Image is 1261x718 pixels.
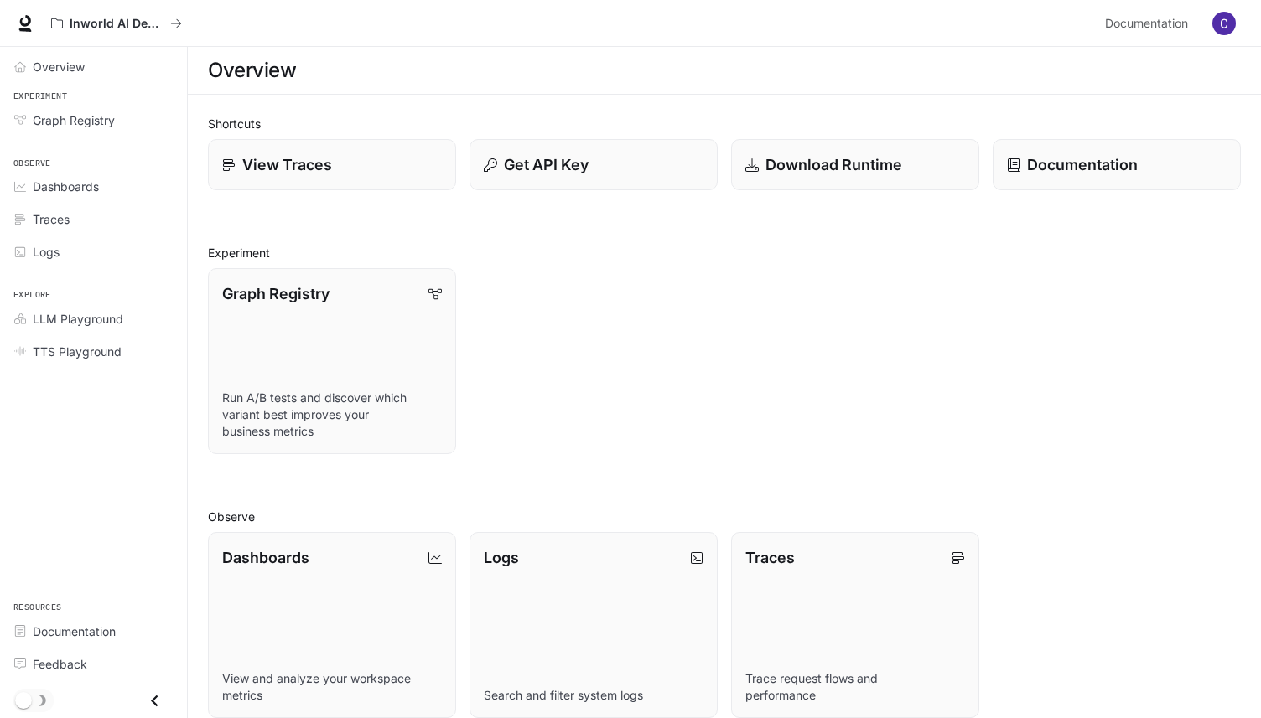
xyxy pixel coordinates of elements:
span: Overview [33,58,85,75]
a: DashboardsView and analyze your workspace metrics [208,532,456,718]
button: Get API Key [470,139,718,190]
a: LLM Playground [7,304,180,333]
p: Search and filter system logs [484,687,703,704]
button: Close drawer [136,684,174,718]
p: Trace request flows and performance [745,670,965,704]
a: View Traces [208,139,456,190]
span: Documentation [1105,13,1188,34]
a: Overview [7,52,180,81]
a: Feedback [7,649,180,679]
a: Download Runtime [731,139,979,190]
p: Traces [745,546,795,569]
a: Graph RegistryRun A/B tests and discover which variant best improves your business metrics [208,268,456,454]
a: Documentation [1098,7,1201,40]
h2: Shortcuts [208,115,1241,132]
a: Documentation [7,617,180,646]
a: Dashboards [7,172,180,201]
button: User avatar [1207,7,1241,40]
a: LogsSearch and filter system logs [470,532,718,718]
span: Graph Registry [33,111,115,129]
a: Logs [7,237,180,266]
p: View and analyze your workspace metrics [222,670,442,704]
h2: Observe [208,508,1241,525]
span: Feedback [33,655,87,673]
p: Logs [484,546,519,569]
p: Download Runtime [765,153,902,176]
a: Documentation [993,139,1241,190]
button: All workspaces [44,7,189,40]
a: Traces [7,204,180,234]
span: TTS Playground [33,343,122,360]
p: Run A/B tests and discover which variant best improves your business metrics [222,390,442,440]
span: Logs [33,243,60,261]
span: Traces [33,210,70,228]
p: Get API Key [504,153,589,176]
p: Dashboards [222,546,309,569]
p: Documentation [1027,153,1138,176]
a: TracesTrace request flows and performance [731,532,979,718]
p: View Traces [242,153,332,176]
h2: Experiment [208,244,1241,261]
p: Graph Registry [222,282,330,305]
span: Dark mode toggle [15,690,32,709]
a: Graph Registry [7,106,180,135]
p: Inworld AI Demos [70,17,163,31]
span: Dashboards [33,178,99,195]
h1: Overview [208,54,296,87]
span: LLM Playground [33,310,123,328]
a: TTS Playground [7,337,180,366]
span: Documentation [33,622,116,640]
img: User avatar [1212,12,1236,35]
